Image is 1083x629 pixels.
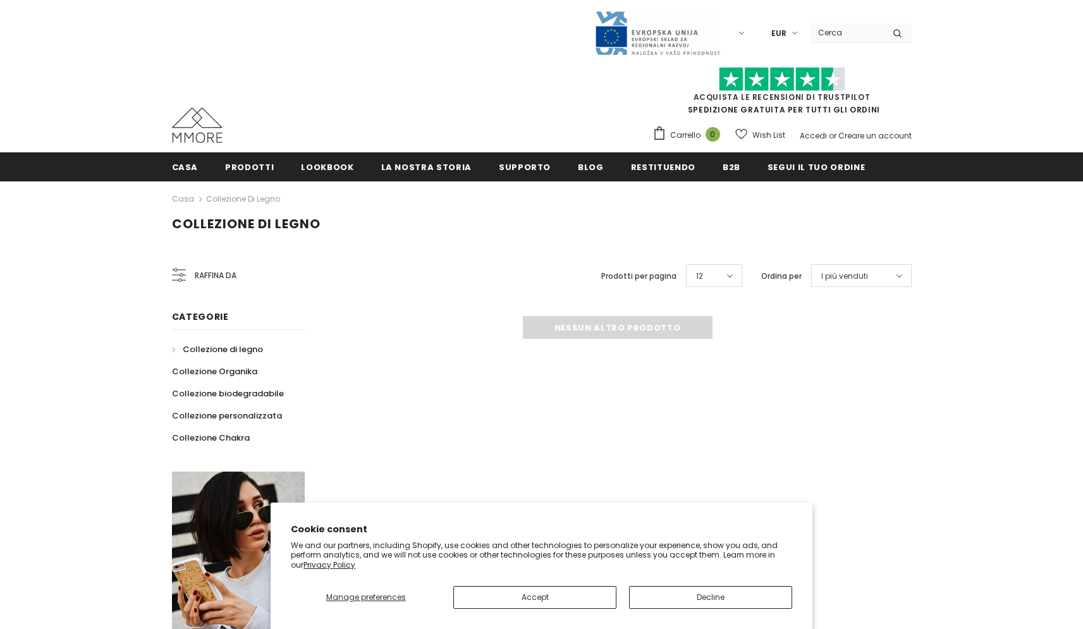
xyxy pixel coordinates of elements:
a: Collezione di legno [172,338,263,360]
a: supporto [499,152,551,181]
a: Collezione personalizzata [172,405,282,427]
a: Blog [578,152,604,181]
a: Acquista le recensioni di TrustPilot [694,92,871,102]
a: Creare un account [838,130,912,141]
button: Accept [453,586,616,609]
span: I più venduti [821,270,868,283]
span: La nostra storia [381,161,472,173]
span: 12 [696,270,703,283]
span: Lookbook [301,161,353,173]
span: Casa [172,161,199,173]
a: Casa [172,192,194,207]
a: Restituendo [631,152,695,181]
a: Collezione Organika [172,360,257,382]
p: We and our partners, including Shopify, use cookies and other technologies to personalize your ex... [291,540,792,570]
a: Collezione biodegradabile [172,382,284,405]
span: Raffina da [195,269,236,283]
a: Accedi [800,130,827,141]
button: Manage preferences [291,586,441,609]
a: Carrello 0 [652,126,726,145]
span: EUR [771,27,786,40]
img: Casi MMORE [172,107,223,143]
span: B2B [723,161,740,173]
span: Carrello [670,129,701,142]
span: Categorie [172,310,229,323]
a: B2B [723,152,740,181]
span: or [829,130,836,141]
span: Blog [578,161,604,173]
a: La nostra storia [381,152,472,181]
span: Restituendo [631,161,695,173]
a: Collezione di legno [206,193,280,204]
span: SPEDIZIONE GRATUITA PER TUTTI GLI ORDINI [652,73,912,115]
span: Manage preferences [326,592,406,602]
label: Ordina per [761,270,802,283]
span: 0 [706,127,720,142]
span: Collezione Organika [172,365,257,377]
a: Casa [172,152,199,181]
a: Segui il tuo ordine [768,152,865,181]
label: Prodotti per pagina [601,270,676,283]
h2: Cookie consent [291,523,792,536]
span: Collezione di legno [183,343,263,355]
span: Collezione di legno [172,215,321,233]
a: Lookbook [301,152,353,181]
a: Wish List [735,124,785,146]
span: Collezione Chakra [172,432,250,444]
span: Segui il tuo ordine [768,161,865,173]
img: Javni Razpis [594,10,721,56]
a: Javni Razpis [594,27,721,38]
span: Wish List [752,129,785,142]
a: Prodotti [225,152,274,181]
a: Collezione Chakra [172,427,250,449]
span: Collezione personalizzata [172,410,282,422]
img: Fidati di Pilot Stars [719,67,845,92]
input: Search Site [811,23,883,42]
span: supporto [499,161,551,173]
span: Collezione biodegradabile [172,388,284,400]
button: Decline [629,586,792,609]
span: Prodotti [225,161,274,173]
a: Privacy Policy [303,559,355,570]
